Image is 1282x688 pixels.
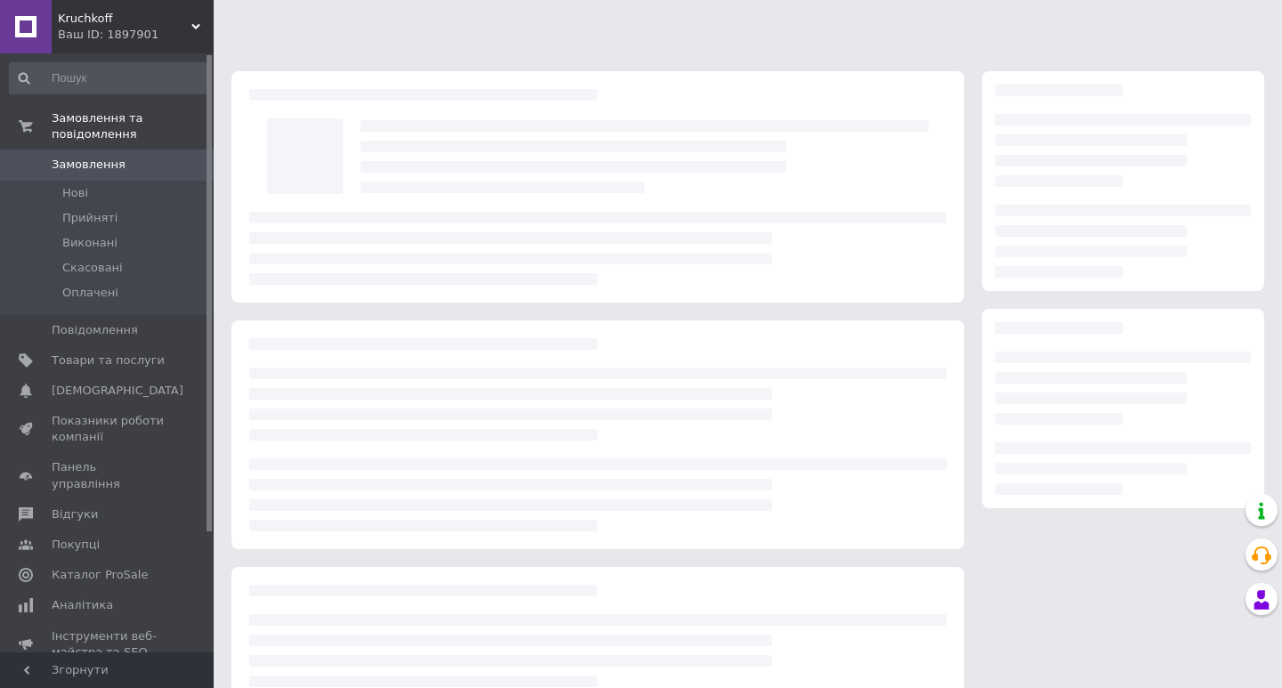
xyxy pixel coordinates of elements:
[62,185,88,201] span: Нові
[52,628,165,660] span: Інструменти веб-майстра та SEO
[62,210,118,226] span: Прийняті
[52,567,148,583] span: Каталог ProSale
[52,459,165,491] span: Панель управління
[9,62,210,94] input: Пошук
[52,110,214,142] span: Замовлення та повідомлення
[52,413,165,445] span: Показники роботи компанії
[58,11,191,27] span: Kruchkoff
[52,352,165,368] span: Товари та послуги
[52,506,98,522] span: Відгуки
[62,285,118,301] span: Оплачені
[52,322,138,338] span: Повідомлення
[58,27,214,43] div: Ваш ID: 1897901
[62,235,118,251] span: Виконані
[62,260,123,276] span: Скасовані
[52,597,113,613] span: Аналітика
[52,537,100,553] span: Покупці
[52,383,183,399] span: [DEMOGRAPHIC_DATA]
[52,157,126,173] span: Замовлення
